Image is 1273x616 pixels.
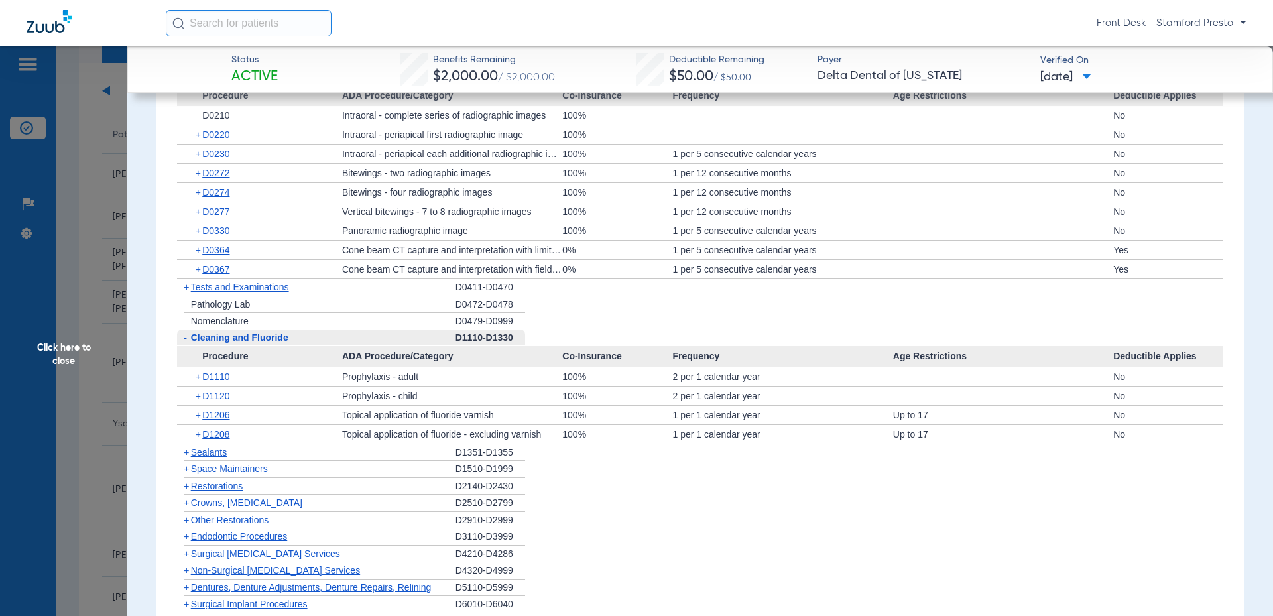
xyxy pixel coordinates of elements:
img: Zuub Logo [27,10,72,33]
span: Dentures, Denture Adjustments, Denture Repairs, Relining [191,582,432,593]
div: 0% [562,260,672,278]
span: - [184,332,187,343]
div: 1 per 5 consecutive calendar years [672,260,892,278]
div: D1351-D1355 [455,444,525,462]
span: Pathology Lab [191,299,251,310]
span: Co-Insurance [562,346,672,367]
div: No [1113,406,1223,424]
span: + [184,497,189,508]
input: Search for patients [166,10,332,36]
span: Surgical Implant Procedures [191,599,308,609]
div: Cone beam CT capture and interpretation with field of view of both jaws; with or without cranium [342,260,562,278]
div: Cone beam CT capture and interpretation with limited field of view – less than one whole jaw [342,241,562,259]
div: 100% [562,125,672,144]
span: Tests and Examinations [191,282,289,292]
div: 1 per 5 consecutive calendar years [672,241,892,259]
span: / $2,000.00 [498,72,555,83]
div: D4320-D4999 [455,562,525,580]
div: Yes [1113,260,1223,278]
div: Up to 17 [893,425,1113,444]
span: Endodontic Procedures [191,531,288,542]
img: Search Icon [172,17,184,29]
span: D0364 [202,245,229,255]
span: + [196,183,203,202]
span: Nomenclature [191,316,249,326]
div: Topical application of fluoride - excluding varnish [342,425,562,444]
div: 0% [562,241,672,259]
div: Prophylaxis - child [342,387,562,405]
span: + [196,425,203,444]
div: Intraoral - periapical first radiographic image [342,125,562,144]
span: $50.00 [669,70,713,84]
iframe: Chat Widget [1207,552,1273,616]
span: D0277 [202,206,229,217]
span: D0330 [202,225,229,236]
div: 1 per 5 consecutive calendar years [672,145,892,163]
div: 2 per 1 calendar year [672,387,892,405]
span: + [196,260,203,278]
div: 1 per 1 calendar year [672,406,892,424]
div: 100% [562,145,672,163]
span: Restorations [191,481,243,491]
div: No [1113,202,1223,221]
div: 1 per 1 calendar year [672,425,892,444]
span: Active [231,68,278,86]
span: Non-Surgical [MEDICAL_DATA] Services [191,565,360,576]
div: 100% [562,406,672,424]
span: Payer [818,53,1029,67]
span: Surgical [MEDICAL_DATA] Services [191,548,340,559]
span: ADA Procedure/Category [342,346,562,367]
span: + [184,481,189,491]
span: + [196,221,203,240]
div: D2910-D2999 [455,512,525,529]
div: 100% [562,425,672,444]
span: + [184,531,189,542]
div: 2 per 1 calendar year [672,367,892,386]
div: D6010-D6040 [455,596,525,613]
span: Frequency [672,86,892,107]
div: D1510-D1999 [455,461,525,478]
span: ADA Procedure/Category [342,86,562,107]
div: 1 per 12 consecutive months [672,183,892,202]
span: Frequency [672,346,892,367]
span: Status [231,53,278,67]
span: + [196,125,203,144]
span: Cleaning and Fluoride [191,332,288,343]
div: D0411-D0470 [455,279,525,296]
span: D0230 [202,149,229,159]
div: Bitewings - four radiographic images [342,183,562,202]
span: Sealants [191,447,227,458]
div: 100% [562,221,672,240]
span: + [196,145,203,163]
div: 1 per 12 consecutive months [672,164,892,182]
span: + [196,164,203,182]
span: Front Desk - Stamford Presto [1097,17,1246,30]
div: 100% [562,367,672,386]
div: No [1113,125,1223,144]
span: D0274 [202,187,229,198]
span: Procedure [177,346,342,367]
span: + [184,463,189,474]
span: Other Restorations [191,515,269,525]
span: + [184,565,189,576]
span: D1120 [202,391,229,401]
span: + [196,387,203,405]
div: No [1113,106,1223,125]
span: D0220 [202,129,229,140]
span: Procedure [177,86,342,107]
span: Benefits Remaining [433,53,555,67]
div: No [1113,221,1223,240]
div: No [1113,367,1223,386]
span: Verified On [1040,54,1252,68]
div: Up to 17 [893,406,1113,424]
span: + [184,582,189,593]
span: + [196,241,203,259]
div: 1 per 12 consecutive months [672,202,892,221]
span: Co-Insurance [562,86,672,107]
span: D1110 [202,371,229,382]
span: Age Restrictions [893,346,1113,367]
div: D5110-D5999 [455,580,525,597]
span: + [184,515,189,525]
span: + [196,367,203,386]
